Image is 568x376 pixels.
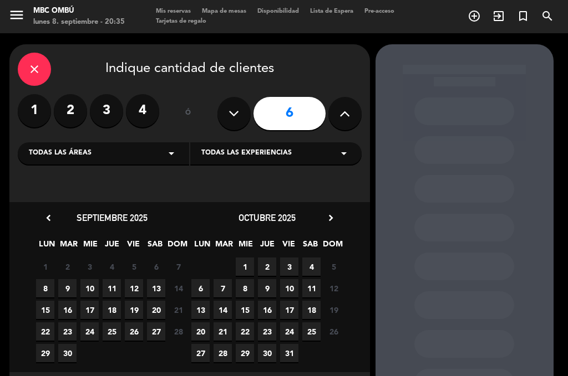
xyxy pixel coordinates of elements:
span: 20 [191,322,210,341]
span: 16 [58,301,77,319]
div: lunes 8. septiembre - 20:35 [33,17,125,28]
label: 4 [126,94,159,127]
span: 5 [324,257,343,276]
div: MBC Ombú [33,6,125,17]
span: 22 [236,322,254,341]
button: menu [8,7,25,27]
span: 25 [103,322,121,341]
span: octubre 2025 [239,212,296,223]
span: 21 [169,301,187,319]
span: 28 [169,322,187,341]
span: 15 [236,301,254,319]
span: 23 [58,322,77,341]
span: 19 [324,301,343,319]
span: Mapa de mesas [196,8,252,14]
span: 13 [191,301,210,319]
span: MAR [215,238,233,256]
span: 1 [36,257,54,276]
i: arrow_drop_down [337,147,351,160]
span: 30 [258,344,276,362]
label: 1 [18,94,51,127]
span: 24 [80,322,99,341]
span: 10 [80,279,99,297]
i: menu [8,7,25,23]
span: septiembre 2025 [77,212,148,223]
span: Mis reservas [150,8,196,14]
span: 14 [214,301,232,319]
span: 30 [58,344,77,362]
span: SAB [301,238,319,256]
span: 17 [280,301,298,319]
span: 27 [191,344,210,362]
span: 17 [80,301,99,319]
span: 18 [103,301,121,319]
span: 29 [236,344,254,362]
span: 5 [125,257,143,276]
span: 10 [280,279,298,297]
span: JUE [103,238,121,256]
span: JUE [258,238,276,256]
span: 13 [147,279,165,297]
span: 7 [214,279,232,297]
span: 4 [103,257,121,276]
span: VIE [124,238,143,256]
span: 9 [58,279,77,297]
span: 26 [324,322,343,341]
span: 12 [125,279,143,297]
span: LUN [38,238,56,256]
span: DOM [168,238,186,256]
div: Indique cantidad de clientes [18,53,362,86]
span: 4 [302,257,321,276]
span: MIE [81,238,99,256]
span: DOM [323,238,341,256]
span: 15 [36,301,54,319]
span: Pre-acceso [359,8,400,14]
label: 3 [90,94,123,127]
span: 29 [36,344,54,362]
span: 8 [36,279,54,297]
span: 2 [258,257,276,276]
span: 6 [147,257,165,276]
label: 2 [54,94,87,127]
span: 20 [147,301,165,319]
span: MAR [59,238,78,256]
span: 3 [280,257,298,276]
i: chevron_left [43,212,54,224]
span: Disponibilidad [252,8,305,14]
i: close [28,63,41,76]
span: 9 [258,279,276,297]
span: 19 [125,301,143,319]
span: 1 [236,257,254,276]
span: MIE [236,238,255,256]
i: arrow_drop_down [165,147,178,160]
span: 12 [324,279,343,297]
span: Lista de Espera [305,8,359,14]
span: SAB [146,238,164,256]
span: 26 [125,322,143,341]
div: ó [170,94,206,133]
span: LUN [193,238,211,256]
span: 18 [302,301,321,319]
span: 11 [302,279,321,297]
i: turned_in_not [516,9,530,23]
span: 16 [258,301,276,319]
span: 21 [214,322,232,341]
span: 8 [236,279,254,297]
span: Tarjetas de regalo [150,18,212,24]
span: 11 [103,279,121,297]
span: VIE [280,238,298,256]
span: 31 [280,344,298,362]
span: 23 [258,322,276,341]
span: 25 [302,322,321,341]
span: 7 [169,257,187,276]
span: 24 [280,322,298,341]
span: 2 [58,257,77,276]
span: 28 [214,344,232,362]
i: exit_to_app [492,9,505,23]
span: Todas las áreas [29,148,92,159]
i: chevron_right [325,212,337,224]
i: add_circle_outline [468,9,481,23]
span: Todas las experiencias [201,148,292,159]
span: 14 [169,279,187,297]
span: 3 [80,257,99,276]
